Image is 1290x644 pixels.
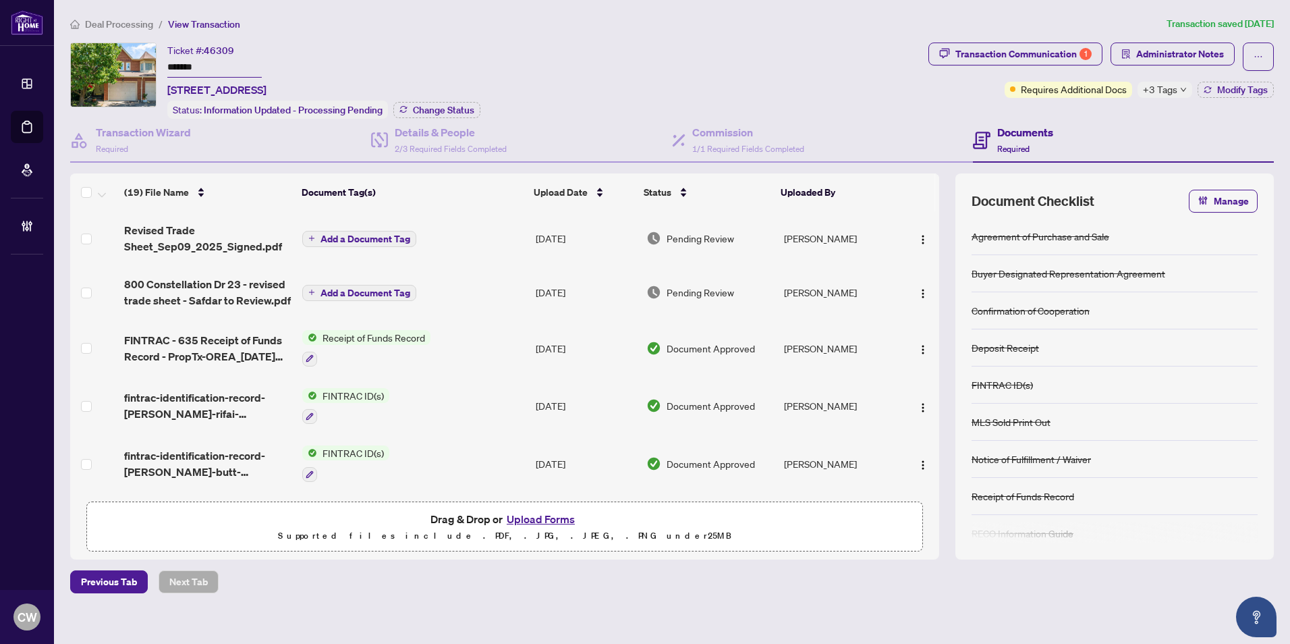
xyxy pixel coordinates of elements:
img: Logo [918,460,928,471]
td: [PERSON_NAME] [779,211,900,265]
div: MLS Sold Print Out [972,414,1050,429]
button: Logo [912,338,934,359]
p: Supported files include .PDF, .JPG, .JPEG, .PNG under 25 MB [95,528,914,544]
span: View Transaction [168,18,240,30]
span: fintrac-identification-record-[PERSON_NAME]-butt-20250828-095510_Iluminai.pdf [124,448,291,480]
th: Upload Date [528,173,638,211]
span: Status [644,185,671,200]
td: [PERSON_NAME] [779,377,900,435]
span: 800 Constellation Dr 23 - revised trade sheet - Safdar to Review.pdf [124,276,291,308]
button: Previous Tab [70,570,148,593]
h4: Commission [692,124,804,140]
img: Logo [918,288,928,299]
button: Next Tab [159,570,219,593]
span: Add a Document Tag [320,234,410,244]
img: Status Icon [302,446,317,460]
img: Logo [918,344,928,355]
img: Document Status [646,231,661,246]
span: 1/1 Required Fields Completed [692,144,804,154]
button: Logo [912,281,934,303]
button: Status IconFINTRAC ID(s) [302,446,389,482]
h4: Details & People [395,124,507,140]
span: solution [1121,49,1131,59]
button: Logo [912,395,934,417]
button: Add a Document Tag [302,231,416,247]
span: Previous Tab [81,571,137,593]
td: [PERSON_NAME] [779,435,900,493]
img: Logo [918,234,928,245]
span: +3 Tags [1143,82,1177,97]
span: FINTRAC - 635 Receipt of Funds Record - PropTx-OREA_[DATE] 18_21_49.pdf [124,332,291,365]
button: Add a Document Tag [302,230,416,247]
li: / [159,16,163,32]
span: Document Approved [667,341,755,356]
img: Logo [918,402,928,413]
div: Transaction Communication [955,43,1092,65]
h4: Documents [997,124,1053,140]
button: Manage [1189,190,1258,213]
th: Uploaded By [775,173,896,211]
button: Status IconFINTRAC ID(s) [302,388,389,425]
span: 2/3 Required Fields Completed [395,144,507,154]
span: Manage [1214,190,1249,212]
div: FINTRAC ID(s) [972,377,1033,392]
span: Deal Processing [85,18,153,30]
span: FINTRAC ID(s) [317,388,389,403]
img: Document Status [646,285,661,300]
span: Change Status [413,105,474,115]
button: Administrator Notes [1111,43,1235,65]
span: 46309 [204,45,234,57]
span: Pending Review [667,285,734,300]
button: Logo [912,227,934,249]
span: Revised Trade Sheet_Sep09_2025_Signed.pdf [124,222,291,254]
span: Document Approved [667,456,755,471]
button: Logo [912,453,934,475]
button: Add a Document Tag [302,284,416,301]
td: [DATE] [530,265,640,319]
span: down [1180,86,1187,93]
div: Buyer Designated Representation Agreement [972,266,1165,281]
span: home [70,20,80,29]
button: Upload Forms [503,510,579,528]
img: Document Status [646,341,661,356]
button: Status IconReceipt of Funds Record [302,330,430,367]
img: Status Icon [302,330,317,345]
th: Status [638,173,775,211]
td: [DATE] [530,435,640,493]
span: Information Updated - Processing Pending [204,104,383,116]
span: Receipt of Funds Record [317,330,430,345]
td: [DATE] [530,211,640,265]
span: Drag & Drop or [430,510,579,528]
span: Pending Review [667,231,734,246]
span: [STREET_ADDRESS] [167,82,267,98]
img: IMG-W12294524_1.jpg [71,43,156,107]
span: Administrator Notes [1136,43,1224,65]
span: fintrac-identification-record-[PERSON_NAME]-rifai-20250828-101717_ILUMNAI.pdf [124,390,291,422]
div: Status: [167,101,388,119]
span: plus [308,289,315,296]
th: (19) File Name [119,173,296,211]
button: Change Status [393,102,480,118]
span: Requires Additional Docs [1021,82,1127,97]
span: FINTRAC ID(s) [317,446,389,460]
span: Add a Document Tag [320,288,410,298]
button: Add a Document Tag [302,285,416,301]
td: [PERSON_NAME] [779,319,900,377]
button: Modify Tags [1198,82,1274,98]
span: Document Approved [667,398,755,413]
td: [DATE] [530,377,640,435]
div: 1 [1079,48,1092,60]
div: Notice of Fulfillment / Waiver [972,452,1091,466]
span: Drag & Drop orUpload FormsSupported files include .PDF, .JPG, .JPEG, .PNG under25MB [87,502,922,552]
button: Transaction Communication1 [928,43,1102,65]
td: [PERSON_NAME] [779,265,900,319]
span: CW [18,608,37,626]
img: Status Icon [302,388,317,403]
h4: Transaction Wizard [96,124,191,140]
td: [DATE] [530,493,640,551]
span: (19) File Name [124,185,189,200]
div: Agreement of Purchase and Sale [972,229,1109,244]
div: Ticket #: [167,43,234,58]
span: Upload Date [534,185,588,200]
img: Document Status [646,398,661,413]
